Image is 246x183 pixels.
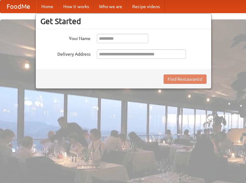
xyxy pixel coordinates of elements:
[164,74,207,84] button: Find Restaurants!
[127,0,165,13] a: Recipe videos
[40,34,91,42] label: Your Name
[94,0,127,13] a: Who we are
[40,17,207,26] h3: Get Started
[40,49,91,57] label: Delivery Address
[36,0,58,13] a: Home
[0,0,36,13] a: FoodMe
[58,0,94,13] a: How it works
